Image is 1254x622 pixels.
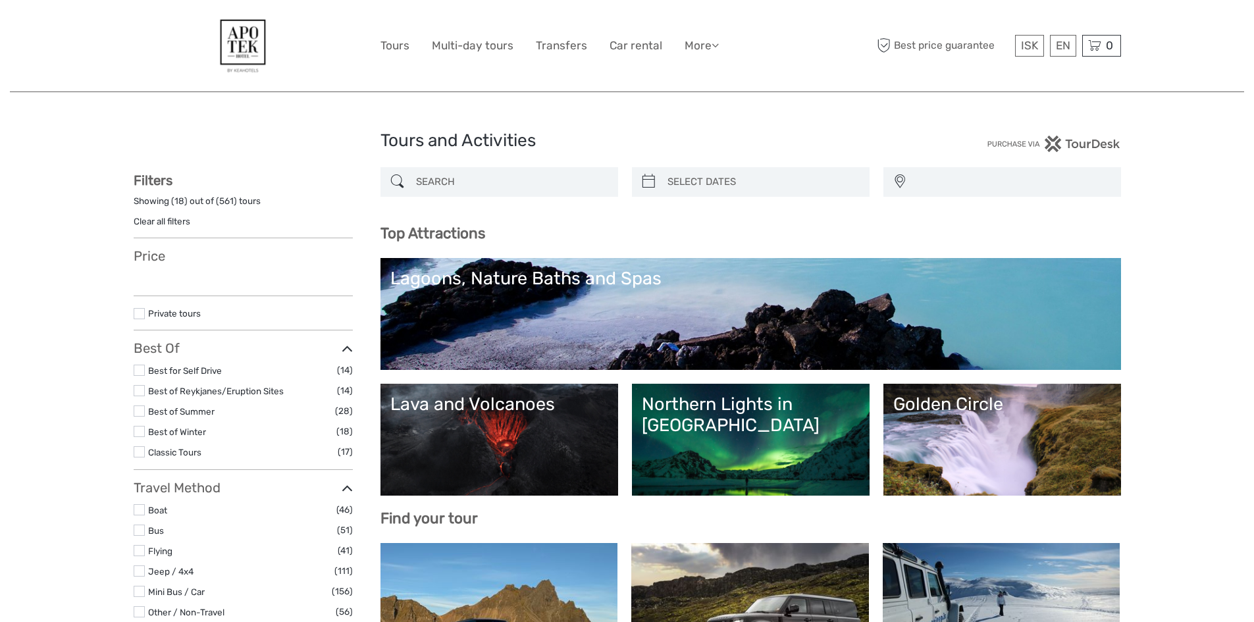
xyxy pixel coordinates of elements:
div: Lagoons, Nature Baths and Spas [390,268,1111,289]
label: 561 [219,195,234,207]
span: (14) [337,363,353,378]
img: 77-9d1c84b2-efce-47e2-937f-6c1b6e9e5575_logo_big.jpg [207,10,278,82]
span: (56) [336,604,353,619]
a: Flying [148,546,172,556]
a: Jeep / 4x4 [148,566,194,577]
a: Best of Summer [148,406,215,417]
label: 18 [174,195,184,207]
span: (28) [335,403,353,419]
h3: Best Of [134,340,353,356]
a: Northern Lights in [GEOGRAPHIC_DATA] [642,394,860,486]
h1: Tours and Activities [380,130,874,151]
a: Classic Tours [148,447,201,457]
a: Other / Non-Travel [148,607,224,617]
span: 0 [1104,39,1115,52]
span: (111) [334,563,353,579]
a: Tours [380,36,409,55]
input: SELECT DATES [662,170,863,194]
a: Best of Winter [148,427,206,437]
h3: Travel Method [134,480,353,496]
a: Transfers [536,36,587,55]
a: Best of Reykjanes/Eruption Sites [148,386,284,396]
a: More [685,36,719,55]
img: PurchaseViaTourDesk.png [987,136,1120,152]
span: (156) [332,584,353,599]
a: Clear all filters [134,216,190,226]
span: (14) [337,383,353,398]
a: Golden Circle [893,394,1111,486]
span: (17) [338,444,353,459]
a: Boat [148,505,167,515]
b: Find your tour [380,509,478,527]
div: Showing ( ) out of ( ) tours [134,195,353,215]
a: Bus [148,525,164,536]
div: Northern Lights in [GEOGRAPHIC_DATA] [642,394,860,436]
a: Lagoons, Nature Baths and Spas [390,268,1111,360]
strong: Filters [134,172,172,188]
a: Mini Bus / Car [148,586,205,597]
a: Car rental [610,36,662,55]
span: Best price guarantee [874,35,1012,57]
span: (51) [337,523,353,538]
div: Golden Circle [893,394,1111,415]
span: ISK [1021,39,1038,52]
div: Lava and Volcanoes [390,394,608,415]
span: (46) [336,502,353,517]
span: (41) [338,543,353,558]
b: Top Attractions [380,224,485,242]
a: Multi-day tours [432,36,513,55]
span: (18) [336,424,353,439]
a: Lava and Volcanoes [390,394,608,486]
input: SEARCH [411,170,612,194]
a: Best for Self Drive [148,365,222,376]
div: EN [1050,35,1076,57]
h3: Price [134,248,353,264]
a: Private tours [148,308,201,319]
